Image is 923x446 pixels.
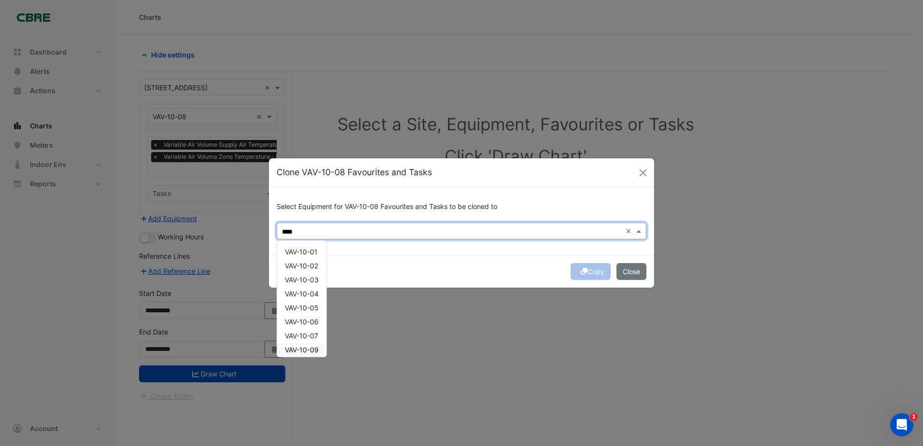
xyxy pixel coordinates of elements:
[277,240,327,357] ng-dropdown-panel: Options list
[616,263,646,280] button: Close
[285,276,319,284] span: VAV-10-03
[285,290,319,298] span: VAV-10-04
[890,413,913,436] iframe: Intercom live chat
[285,248,318,256] span: VAV-10-01
[636,166,650,180] button: Close
[285,304,319,312] span: VAV-10-05
[277,203,646,211] h6: Select Equipment for VAV-10-08 Favourites and Tasks to be cloned to
[285,346,319,354] span: VAV-10-09
[910,413,918,421] span: 1
[277,166,432,179] h5: Clone VAV-10-08 Favourites and Tasks
[285,318,319,326] span: VAV-10-06
[626,226,634,236] span: Clear
[285,332,318,340] span: VAV-10-07
[285,262,318,270] span: VAV-10-02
